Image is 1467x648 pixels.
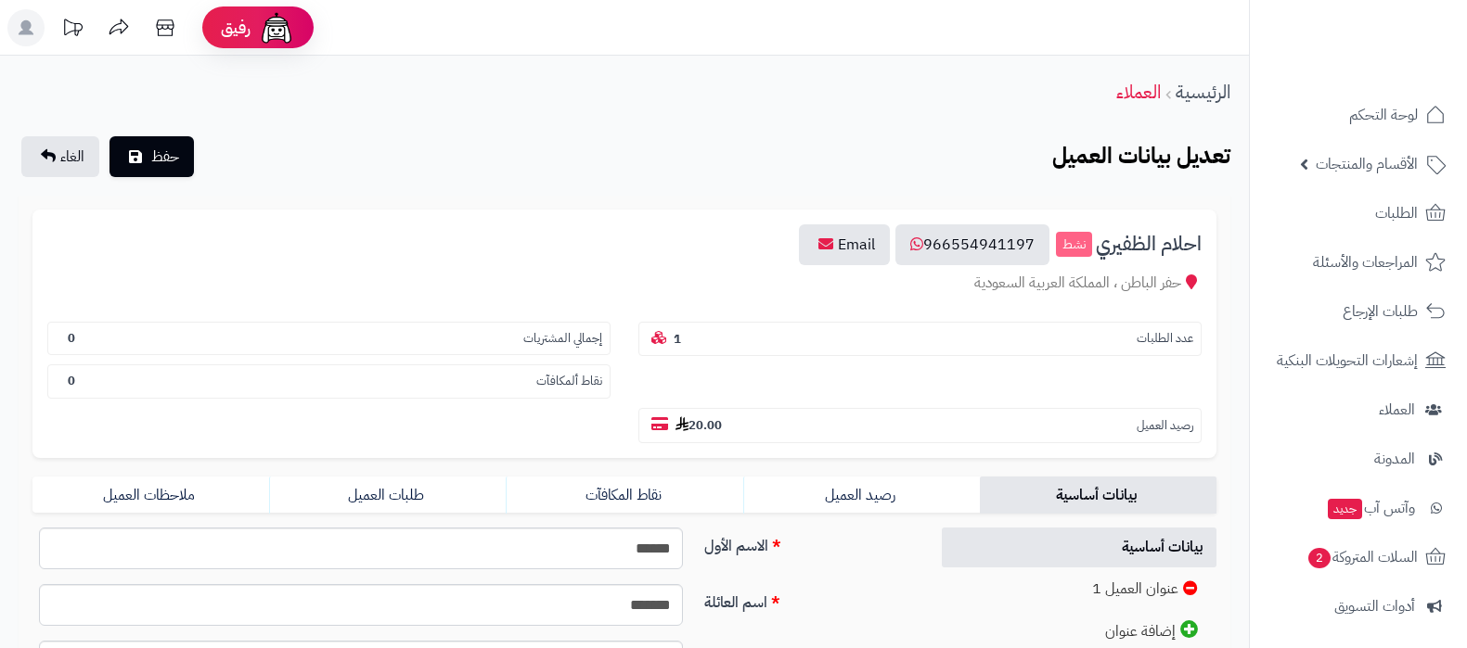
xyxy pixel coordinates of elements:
[799,224,890,265] a: Email
[980,476,1216,514] a: بيانات أساسية
[1261,437,1456,481] a: المدونة
[697,527,920,557] label: الاسم الأول
[1379,397,1415,423] span: العملاء
[1374,446,1415,472] span: المدونة
[68,372,75,389] b: 0
[1261,486,1456,530] a: وآتس آبجديد
[151,146,179,168] span: حفظ
[1261,191,1456,235] a: الطلبات
[743,476,980,514] a: رصيد العميل
[1349,102,1418,128] span: لوحة التحكم
[1316,151,1418,177] span: الأقسام والمنتجات
[1176,78,1230,106] a: الرئيسية
[1137,330,1193,348] small: عدد الطلبات
[1308,548,1331,568] span: 2
[942,527,1217,567] a: بيانات أساسية
[1261,535,1456,579] a: السلات المتروكة2
[32,476,269,514] a: ملاحظات العميل
[1313,249,1418,275] span: المراجعات والأسئلة
[942,569,1217,609] a: عنوان العميل 1
[1056,232,1092,258] small: نشط
[49,9,96,51] a: تحديثات المنصة
[47,273,1202,294] div: حفر الباطن ، المملكة العربية السعودية
[536,373,602,390] small: نقاط ألمكافآت
[1261,289,1456,334] a: طلبات الإرجاع
[1306,544,1418,570] span: السلات المتروكة
[21,136,99,177] a: الغاء
[523,330,602,348] small: إجمالي المشتريات
[895,224,1049,265] a: 966554941197
[1261,240,1456,285] a: المراجعات والأسئلة
[1334,593,1415,619] span: أدوات التسويق
[1328,499,1362,519] span: جديد
[1277,348,1418,374] span: إشعارات التحويلات البنكية
[1261,93,1456,137] a: لوحة التحكم
[506,476,742,514] a: نقاط المكافآت
[1326,495,1415,521] span: وآتس آب
[1261,388,1456,432] a: العملاء
[674,330,681,348] b: 1
[1096,234,1202,255] span: احلام الظفيري
[1137,417,1193,435] small: رصيد العميل
[221,17,251,39] span: رفيق
[68,329,75,347] b: 0
[1261,584,1456,629] a: أدوات التسويق
[109,136,194,177] button: حفظ
[697,584,920,614] label: اسم العائلة
[1343,299,1418,324] span: طلبات الإرجاع
[1261,338,1456,383] a: إشعارات التحويلات البنكية
[1375,200,1418,226] span: الطلبات
[1052,139,1230,172] b: تعديل بيانات العميل
[1341,52,1449,91] img: logo-2.png
[269,476,506,514] a: طلبات العميل
[1116,78,1161,106] a: العملاء
[258,9,295,46] img: ai-face.png
[676,416,722,434] b: 20.00
[60,146,84,168] span: الغاء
